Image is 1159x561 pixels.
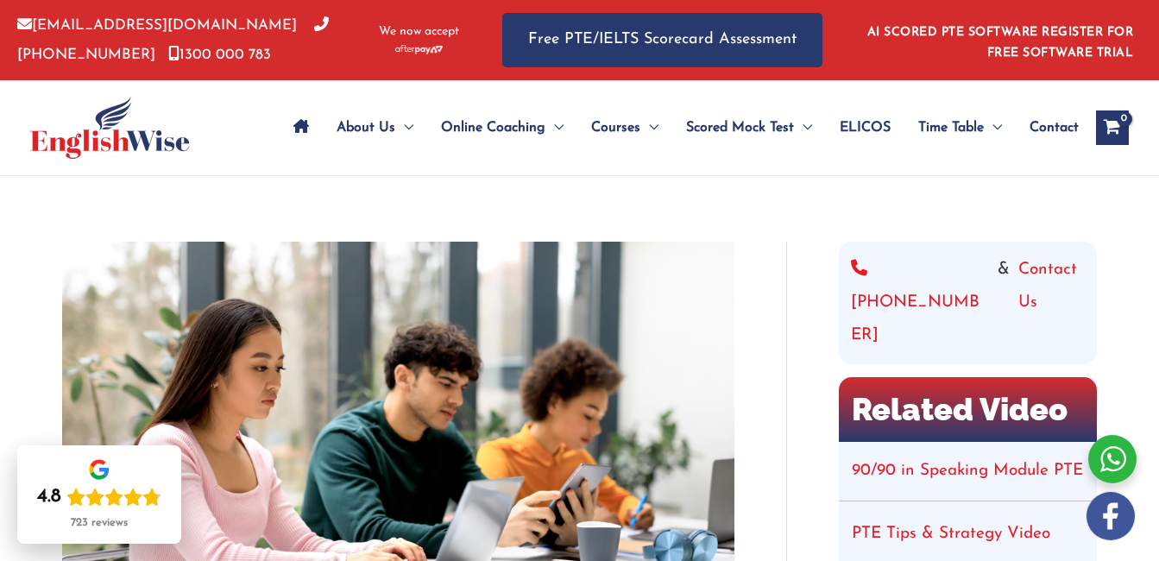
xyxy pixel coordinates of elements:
[71,516,128,530] div: 723 reviews
[1087,492,1135,540] img: white-facebook.png
[17,18,329,61] a: [PHONE_NUMBER]
[686,98,794,158] span: Scored Mock Test
[840,98,891,158] span: ELICOS
[852,526,1050,542] a: PTE Tips & Strategy Video
[545,98,564,158] span: Menu Toggle
[280,98,1079,158] nav: Site Navigation: Main Menu
[839,377,1097,441] h2: Related Video
[857,12,1142,68] aside: Header Widget 1
[1096,110,1129,145] a: View Shopping Cart, empty
[168,47,271,62] a: 1300 000 783
[337,98,395,158] span: About Us
[867,26,1134,60] a: AI SCORED PTE SOFTWARE REGISTER FOR FREE SOFTWARE TRIAL
[826,98,904,158] a: ELICOS
[37,485,161,509] div: Rating: 4.8 out of 5
[395,98,413,158] span: Menu Toggle
[904,98,1016,158] a: Time TableMenu Toggle
[395,45,443,54] img: Afterpay-Logo
[502,13,822,67] a: Free PTE/IELTS Scorecard Assessment
[984,98,1002,158] span: Menu Toggle
[427,98,577,158] a: Online CoachingMenu Toggle
[1030,98,1079,158] span: Contact
[852,463,1083,479] a: 90/90 in Speaking Module PTE
[577,98,672,158] a: CoursesMenu Toggle
[851,254,989,352] a: [PHONE_NUMBER]
[794,98,812,158] span: Menu Toggle
[918,98,984,158] span: Time Table
[672,98,826,158] a: Scored Mock TestMenu Toggle
[591,98,640,158] span: Courses
[37,485,61,509] div: 4.8
[30,97,190,159] img: cropped-ew-logo
[1016,98,1079,158] a: Contact
[640,98,658,158] span: Menu Toggle
[1018,254,1085,352] a: Contact Us
[441,98,545,158] span: Online Coaching
[323,98,427,158] a: About UsMenu Toggle
[851,254,1085,352] div: &
[379,23,459,41] span: We now accept
[17,18,297,33] a: [EMAIL_ADDRESS][DOMAIN_NAME]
